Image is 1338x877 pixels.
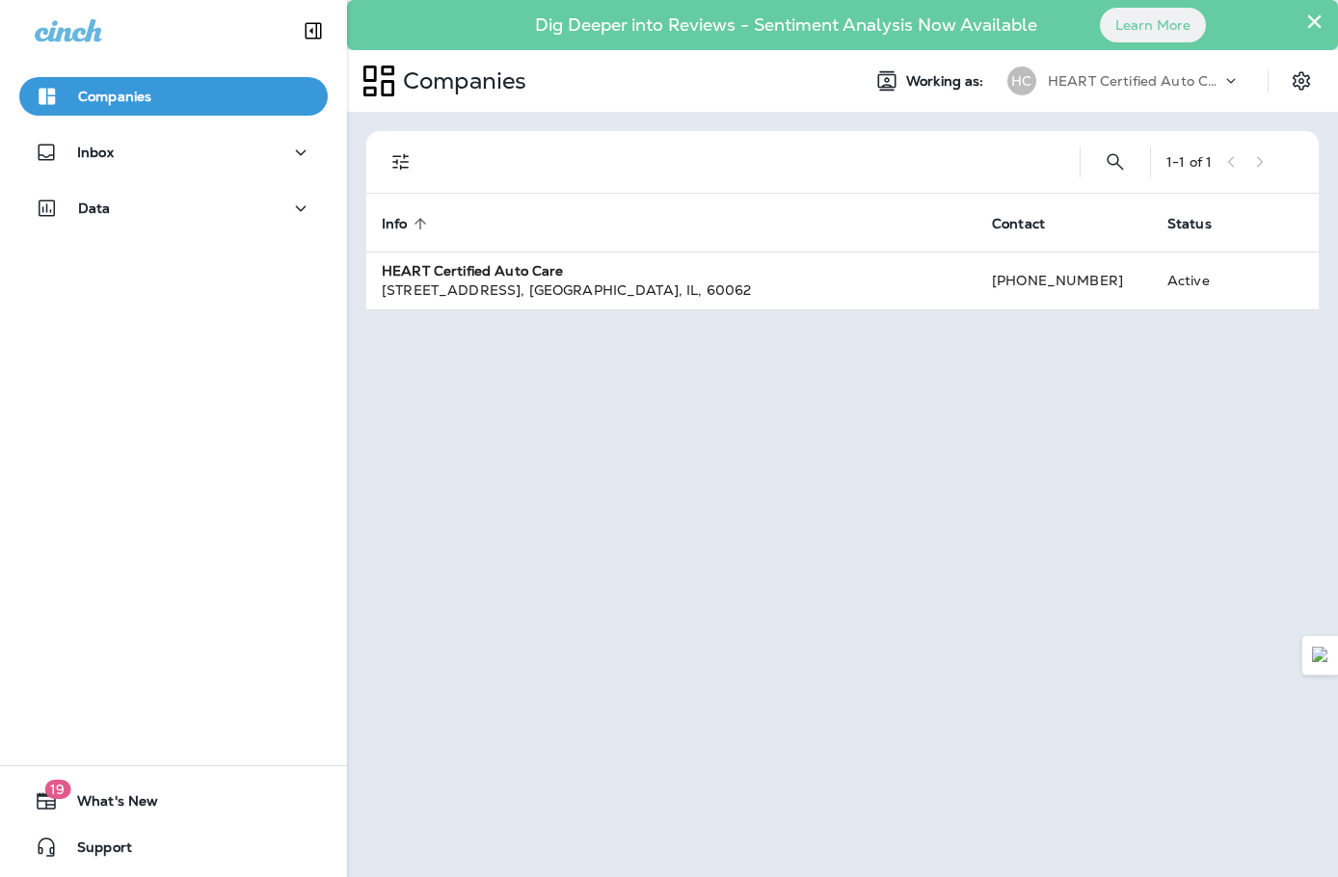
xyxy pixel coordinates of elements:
[1048,73,1221,89] p: HEART Certified Auto Care
[78,89,151,104] p: Companies
[1007,66,1036,95] div: HC
[1167,216,1212,232] span: Status
[19,77,328,116] button: Companies
[78,200,111,216] p: Data
[992,215,1070,232] span: Contact
[382,262,564,279] strong: HEART Certified Auto Care
[19,782,328,820] button: 19What's New
[382,280,961,300] div: [STREET_ADDRESS] , [GEOGRAPHIC_DATA] , IL , 60062
[479,22,1093,28] p: Dig Deeper into Reviews - Sentiment Analysis Now Available
[19,133,328,172] button: Inbox
[58,793,158,816] span: What's New
[977,252,1152,309] td: [PHONE_NUMBER]
[1166,154,1212,170] div: 1 - 1 of 1
[19,189,328,227] button: Data
[286,12,340,50] button: Collapse Sidebar
[1284,64,1319,98] button: Settings
[395,66,526,95] p: Companies
[44,780,70,799] span: 19
[1312,647,1329,664] img: Detect Auto
[1167,215,1237,232] span: Status
[382,143,420,181] button: Filters
[77,145,114,160] p: Inbox
[1305,6,1324,37] button: Close
[382,216,408,232] span: Info
[382,215,433,232] span: Info
[58,839,132,863] span: Support
[1152,252,1258,309] td: Active
[992,216,1045,232] span: Contact
[1100,8,1206,42] button: Learn More
[906,73,988,90] span: Working as:
[1096,143,1135,181] button: Search Companies
[19,828,328,866] button: Support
